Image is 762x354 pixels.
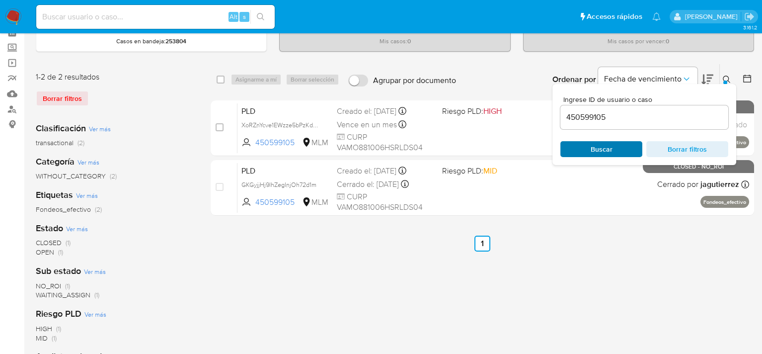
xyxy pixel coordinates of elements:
[36,10,275,23] input: Buscar usuario o caso...
[744,11,755,22] a: Salir
[685,12,741,21] p: diego.ortizcastro@mercadolibre.com.mx
[652,12,661,21] a: Notificaciones
[587,11,642,22] span: Accesos rápidos
[229,12,237,21] span: Alt
[250,10,271,24] button: search-icon
[243,12,246,21] span: s
[743,23,757,31] span: 3.161.2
